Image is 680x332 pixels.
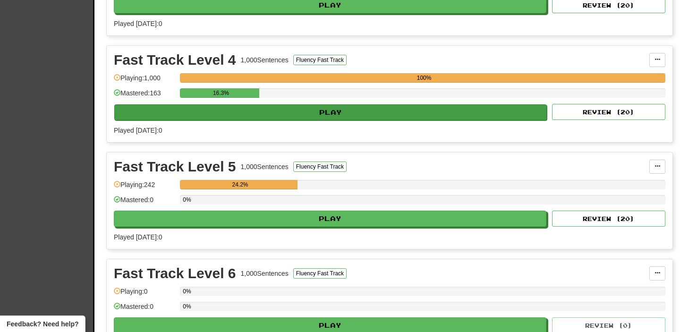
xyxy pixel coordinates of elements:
button: Fluency Fast Track [293,55,347,65]
div: Playing: 1,000 [114,73,175,89]
div: 1,000 Sentences [241,55,289,65]
button: Fluency Fast Track [293,268,347,279]
div: 24.2% [183,180,297,189]
button: Play [114,211,546,227]
div: 16.3% [183,88,259,98]
div: 1,000 Sentences [241,269,289,278]
div: Mastered: 0 [114,302,175,317]
div: Fast Track Level 5 [114,160,236,174]
span: Open feedback widget [7,319,78,329]
span: Played [DATE]: 0 [114,233,162,241]
button: Fluency Fast Track [293,162,347,172]
div: Fast Track Level 6 [114,266,236,281]
div: 1,000 Sentences [241,162,289,171]
div: Mastered: 163 [114,88,175,104]
div: Playing: 242 [114,180,175,196]
div: Mastered: 0 [114,195,175,211]
button: Review (20) [552,104,665,120]
button: Review (20) [552,211,665,227]
span: Played [DATE]: 0 [114,20,162,27]
span: Played [DATE]: 0 [114,127,162,134]
div: Playing: 0 [114,287,175,302]
button: Play [114,104,547,120]
div: 100% [183,73,665,83]
div: Fast Track Level 4 [114,53,236,67]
